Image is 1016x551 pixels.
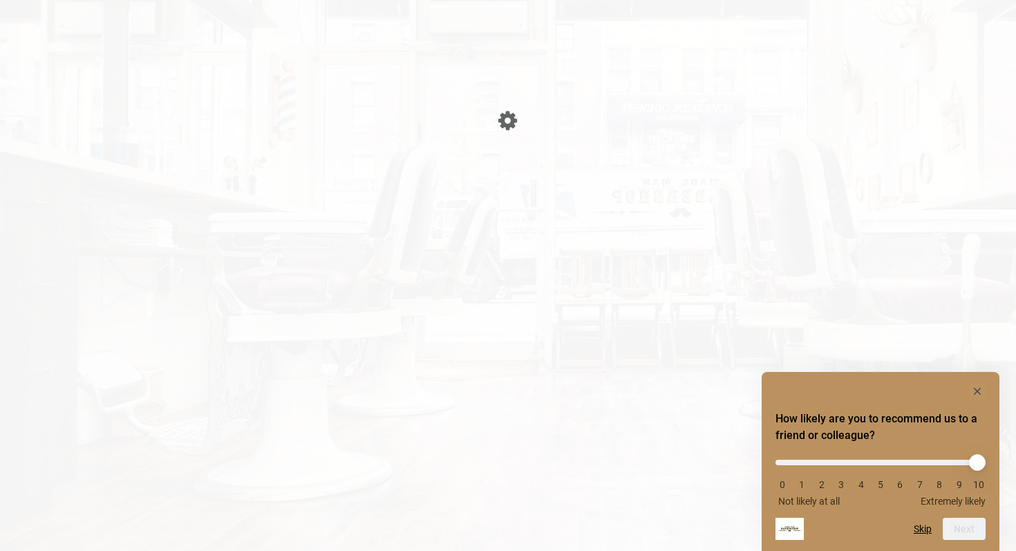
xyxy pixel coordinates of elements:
li: 7 [913,479,927,490]
li: 2 [815,479,829,490]
li: 6 [893,479,907,490]
li: 3 [834,479,848,490]
li: 10 [972,479,986,490]
span: Not likely at all [778,496,840,507]
li: 4 [854,479,868,490]
li: 9 [952,479,966,490]
li: 5 [874,479,887,490]
div: How likely are you to recommend us to a friend or colleague? Select an option from 0 to 10, with ... [775,383,986,540]
div: How likely are you to recommend us to a friend or colleague? Select an option from 0 to 10, with ... [775,449,986,507]
li: 0 [775,479,789,490]
button: Next question [943,518,986,540]
h2: How likely are you to recommend us to a friend or colleague? Select an option from 0 to 10, with ... [775,411,986,444]
span: Extremely likely [921,496,986,507]
li: 8 [932,479,946,490]
li: 1 [795,479,809,490]
button: Hide survey [969,383,986,400]
button: Skip [914,523,932,534]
